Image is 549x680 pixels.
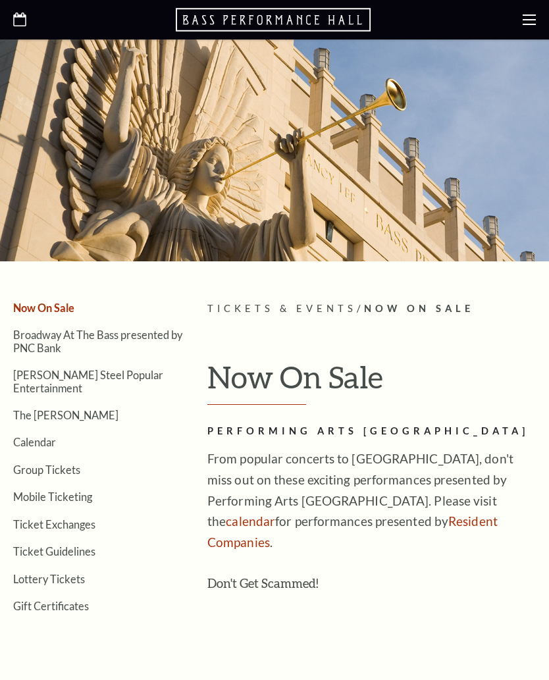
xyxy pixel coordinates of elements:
[207,303,357,314] span: Tickets & Events
[13,436,56,448] a: Calendar
[207,301,536,317] p: /
[13,463,80,476] a: Group Tickets
[13,573,85,585] a: Lottery Tickets
[13,490,92,503] a: Mobile Ticketing
[13,369,163,394] a: [PERSON_NAME] Steel Popular Entertainment
[207,423,536,440] h2: Performing Arts [GEOGRAPHIC_DATA]
[13,600,89,612] a: Gift Certificates
[207,360,536,405] h1: Now On Sale
[226,513,275,529] a: calendar
[364,303,474,314] span: Now On Sale
[13,301,74,314] a: Now On Sale
[13,409,118,421] a: The [PERSON_NAME]
[207,573,536,594] h3: Don't Get Scammed!
[13,328,182,353] a: Broadway At The Bass presented by PNC Bank
[13,518,95,531] a: Ticket Exchanges
[13,545,95,558] a: Ticket Guidelines
[207,448,536,554] p: From popular concerts to [GEOGRAPHIC_DATA], don't miss out on these exciting performances present...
